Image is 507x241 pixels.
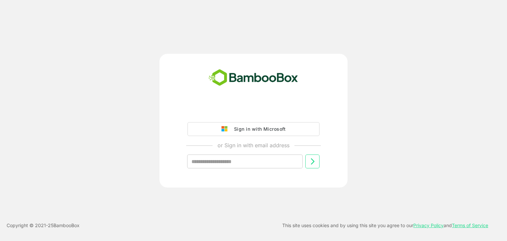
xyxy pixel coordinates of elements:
[452,223,488,228] a: Terms of Service
[231,125,286,133] div: Sign in with Microsoft
[413,223,444,228] a: Privacy Policy
[7,222,80,229] p: Copyright © 2021- 25 BambooBox
[218,141,289,149] p: or Sign in with email address
[205,67,302,89] img: bamboobox
[221,126,231,132] img: google
[282,222,488,229] p: This site uses cookies and by using this site you agree to our and
[184,104,323,118] iframe: Sign in with Google Button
